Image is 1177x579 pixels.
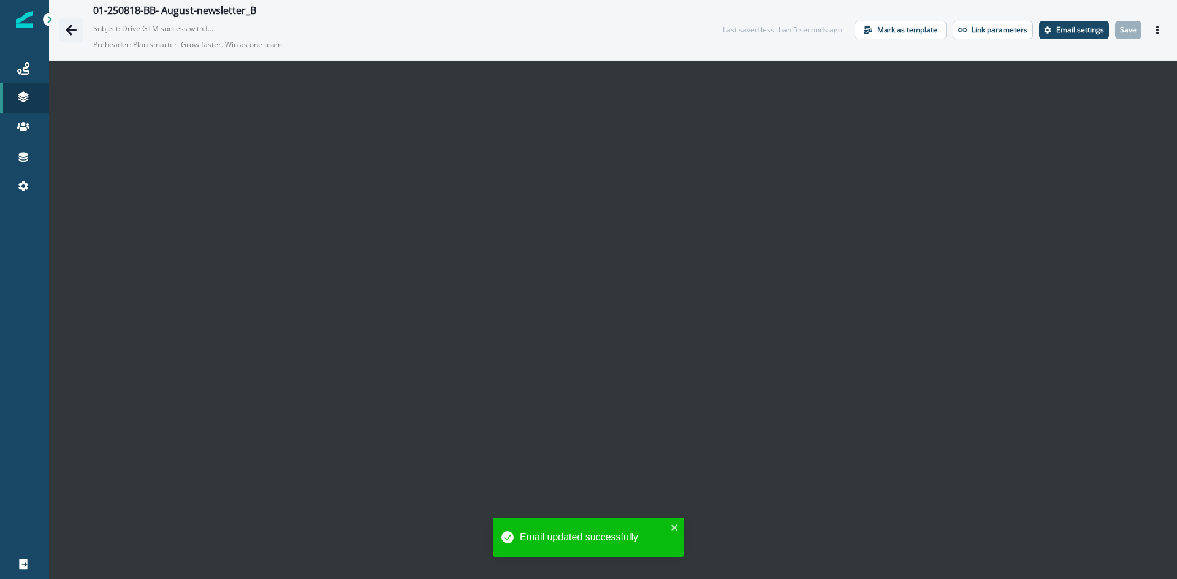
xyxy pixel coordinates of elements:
[16,11,33,28] img: Inflection
[953,21,1033,39] button: Link parameters
[1039,21,1109,39] button: Settings
[93,5,256,18] div: 01-250818-BB- August-newsletter_B
[520,530,667,545] div: Email updated successfully
[1148,21,1167,39] button: Actions
[1120,26,1137,34] p: Save
[1056,26,1104,34] p: Email settings
[877,26,937,34] p: Mark as template
[93,18,216,34] p: Subject: Drive GTM success with fresh resources for team alignment
[93,34,400,55] p: Preheader: Plan smarter. Grow faster. Win as one team.
[671,523,679,532] button: close
[723,25,842,36] div: Last saved less than 5 seconds ago
[972,26,1027,34] p: Link parameters
[1115,21,1141,39] button: Save
[59,18,83,42] button: Go back
[855,21,947,39] button: Mark as template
